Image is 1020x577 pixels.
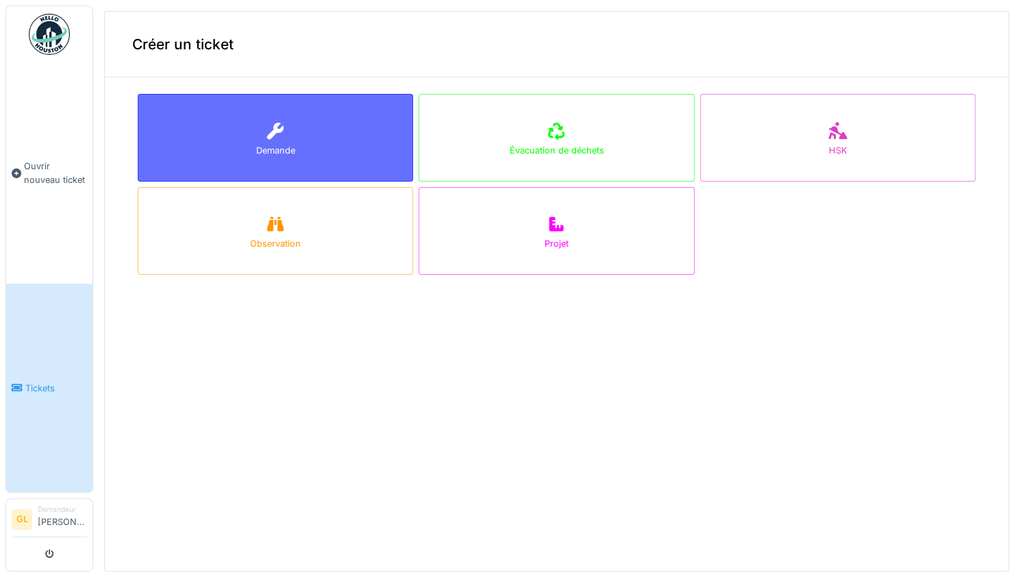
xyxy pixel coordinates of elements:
div: Demandeur [38,504,87,515]
div: Évacuation de déchets [509,144,604,157]
span: Tickets [25,382,87,395]
div: Observation [250,237,301,250]
span: Ouvrir nouveau ticket [24,160,87,186]
div: Demande [256,144,295,157]
a: Tickets [6,284,92,492]
a: Ouvrir nouveau ticket [6,62,92,284]
li: GL [12,509,32,530]
div: Projet [545,237,569,250]
div: HSK [828,144,847,157]
li: [PERSON_NAME] [38,504,87,534]
div: Créer un ticket [105,12,1008,77]
a: GL Demandeur[PERSON_NAME] [12,504,87,537]
img: Badge_color-CXgf-gQk.svg [29,14,70,55]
